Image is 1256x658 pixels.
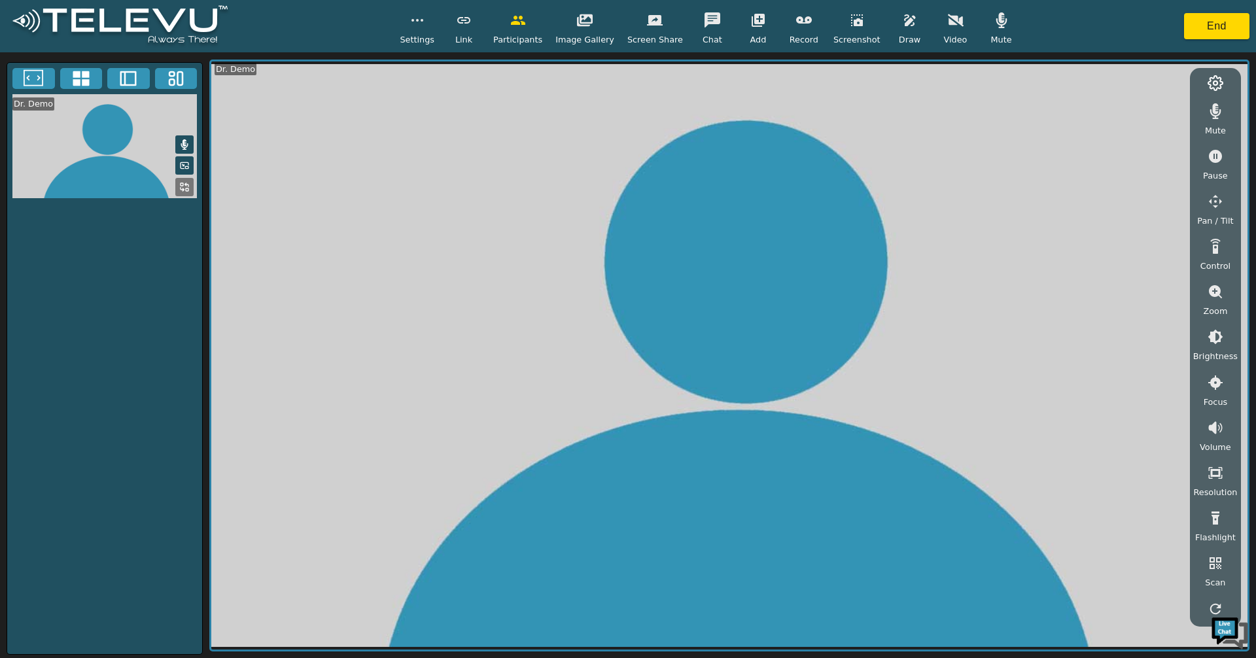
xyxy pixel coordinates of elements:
[1204,396,1228,408] span: Focus
[899,33,920,46] span: Draw
[68,69,220,86] div: Chat with us now
[493,33,542,46] span: Participants
[1203,305,1227,317] span: Zoom
[107,68,150,89] button: Two Window Medium
[22,61,55,94] img: d_736959983_company_1615157101543_736959983
[1200,260,1230,272] span: Control
[555,33,614,46] span: Image Gallery
[215,7,246,38] div: Minimize live chat window
[60,68,103,89] button: 4x4
[990,33,1011,46] span: Mute
[175,178,194,196] button: Replace Feed
[155,68,198,89] button: Three Window Medium
[1200,441,1231,453] span: Volume
[1210,612,1249,651] img: Chat Widget
[175,156,194,175] button: Picture in Picture
[215,63,256,75] div: Dr. Demo
[833,33,881,46] span: Screenshot
[627,33,683,46] span: Screen Share
[1197,215,1233,227] span: Pan / Tilt
[400,33,434,46] span: Settings
[175,135,194,154] button: Mute
[750,33,767,46] span: Add
[455,33,472,46] span: Link
[1193,486,1237,498] span: Resolution
[790,33,818,46] span: Record
[1195,531,1236,544] span: Flashlight
[12,97,54,110] div: Dr. Demo
[1203,169,1228,182] span: Pause
[1193,350,1238,362] span: Brightness
[7,2,234,51] img: logoWhite.png
[7,357,249,403] textarea: Type your message and hit 'Enter'
[1205,576,1225,589] span: Scan
[76,165,181,297] span: We're online!
[12,68,55,89] button: Fullscreen
[1184,13,1249,39] button: End
[703,33,722,46] span: Chat
[944,33,968,46] span: Video
[1205,124,1226,137] span: Mute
